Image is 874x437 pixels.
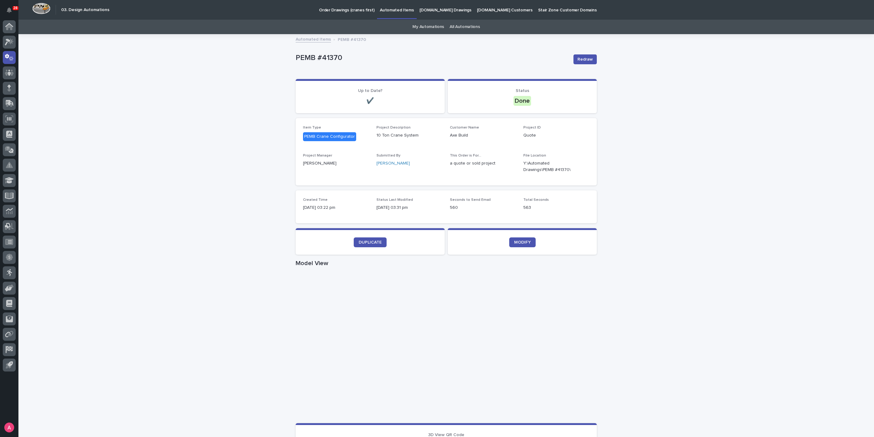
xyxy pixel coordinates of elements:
span: Item Type [303,126,321,129]
p: Quote [523,132,589,139]
p: ✔️ [303,97,437,105]
p: PEMB #41370 [296,54,569,62]
p: 560 [450,205,516,211]
img: Workspace Logo [32,3,50,14]
span: Customer Name [450,126,479,129]
span: Project ID [523,126,541,129]
h2: 03. Design Automations [61,7,109,13]
p: [PERSON_NAME] [303,160,369,167]
span: This Order is For... [450,154,481,157]
a: All Automations [450,20,480,34]
span: Created Time [303,198,328,202]
a: [PERSON_NAME] [376,160,410,167]
iframe: Model View [296,269,597,423]
p: 28 [14,6,18,10]
p: 10 Ton Crane System [376,132,443,139]
span: Up to Date? [358,89,383,93]
a: DUPLICATE [354,237,387,247]
a: MODIFY [509,237,536,247]
span: Total Seconds [523,198,549,202]
p: Axe Build [450,132,516,139]
span: Submitted By [376,154,400,157]
span: Status [516,89,529,93]
span: Status Last Modified [376,198,413,202]
button: users-avatar [3,421,16,434]
p: [DATE] 03:31 pm [376,205,443,211]
div: PEMB Crane Configurator [303,132,356,141]
span: 3D View QR Code [428,433,464,437]
a: My Automations [412,20,444,34]
p: PEMB #41370 [338,36,366,42]
p: 563 [523,205,589,211]
button: Redraw [573,54,597,64]
span: Project Manager [303,154,332,157]
span: DUPLICATE [359,240,382,244]
span: MODIFY [514,240,531,244]
div: Notifications28 [8,7,16,17]
span: Project Description [376,126,411,129]
: Y:\Automated Drawings\PEMB #41370\ [523,160,575,173]
div: Done [514,96,531,106]
span: Redraw [577,56,593,62]
a: Automated Items [296,35,331,42]
p: [DATE] 03:22 pm [303,205,369,211]
span: Seconds to Send Email [450,198,491,202]
span: File Location [523,154,546,157]
button: Notifications [3,4,16,17]
h1: Model View [296,260,597,267]
p: a quote or sold project [450,160,516,167]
